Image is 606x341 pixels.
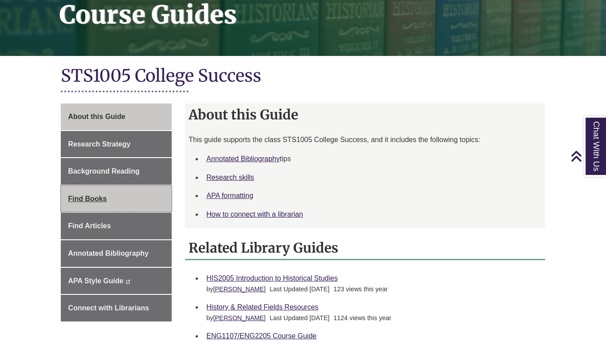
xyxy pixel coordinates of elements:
[206,192,253,199] a: APA formatting
[185,237,545,260] h2: Related Library Guides
[61,213,172,239] a: Find Articles
[206,332,316,340] a: ENG1107/ENG2205 Course Guide
[68,250,149,257] span: Annotated Bibliography
[206,314,268,321] span: by
[270,314,330,321] span: Last Updated [DATE]
[203,150,542,168] li: tips
[189,135,542,145] p: This guide supports the class STS1005 College Success, and it includes the following topics:
[61,295,172,321] a: Connect with Librarians
[213,314,265,321] a: [PERSON_NAME]
[68,222,111,230] span: Find Articles
[126,280,130,284] i: This link opens in a new window
[213,285,265,293] a: [PERSON_NAME]
[61,268,172,294] a: APA Style Guide
[334,285,388,293] span: 123 views this year
[206,210,303,218] a: How to connect with a librarian
[61,103,172,130] a: About this Guide
[68,167,140,175] span: Background Reading
[334,314,391,321] span: 1124 views this year
[61,103,172,321] div: Guide Page Menu
[270,285,330,293] span: Last Updated [DATE]
[571,150,604,162] a: Back to Top
[68,140,131,148] span: Research Strategy
[206,274,338,282] a: HIS2005 Introduction to Historical Studies
[68,113,126,120] span: About this Guide
[61,131,172,158] a: Research Strategy
[185,103,545,126] h2: About this Guide
[61,65,546,88] h1: STS1005 College Success
[68,195,107,202] span: Find Books
[206,155,279,163] a: Annotated Bibliography
[61,158,172,185] a: Background Reading
[61,186,172,212] a: Find Books
[206,285,268,293] span: by
[206,303,319,311] a: History & Related Fields Resources
[68,304,149,312] span: Connect with Librarians
[61,240,172,267] a: Annotated Bibliography
[206,174,254,181] a: Research skills
[68,277,123,285] span: APA Style Guide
